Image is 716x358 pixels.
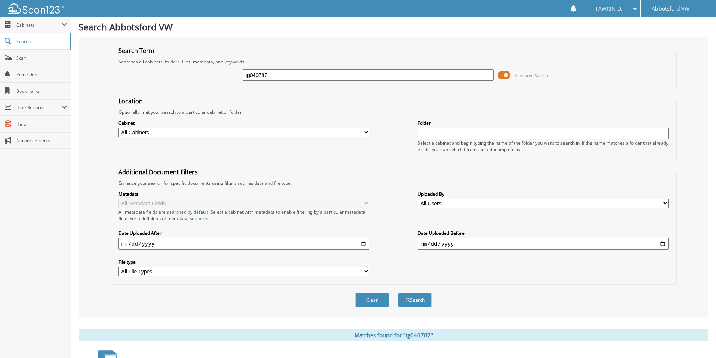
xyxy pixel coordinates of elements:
[115,168,201,176] legend: Additional Document Filters
[418,238,669,250] input: end
[118,209,369,222] div: All metadata fields are searched by default. Select a cabinet with metadata to enable filtering b...
[118,120,369,126] label: Cabinet
[16,104,62,111] span: User Reports
[118,259,369,265] label: File type
[115,97,147,105] legend: Location
[418,230,669,236] label: Date Uploaded Before
[16,22,62,28] span: Cabinets
[8,3,64,14] img: scan123-logo-white.svg
[115,59,672,65] div: Searches all cabinets, folders, files, metadata, and keywords
[118,238,369,250] input: start
[79,329,708,341] div: Matches found for "tg040787"
[398,293,432,307] button: Search
[652,6,689,11] span: Abbotsford VW
[515,73,548,78] span: Advanced Search
[418,140,669,153] div: Select a cabinet and begin typing the name of the folder you want to search in. If the name match...
[197,215,207,222] a: here
[16,38,66,45] span: Search
[418,120,669,126] label: Folder
[355,293,389,307] button: Clear
[418,191,669,197] label: Uploaded By
[16,55,67,61] span: Scan
[118,230,369,236] label: Date Uploaded After
[115,109,672,115] div: Optionally limit your search to a particular cabinet or folder
[595,6,622,11] span: TAWRIN D.
[118,191,369,197] label: Metadata
[16,71,67,78] span: Reminders
[16,88,67,94] span: Bookmarks
[16,121,67,127] span: Help
[115,180,672,186] div: Enhance your search for specific documents using filters such as date and file type.
[79,21,708,33] h1: Search Abbotsford VW
[115,47,158,55] legend: Search Term
[16,137,67,144] span: Announcements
